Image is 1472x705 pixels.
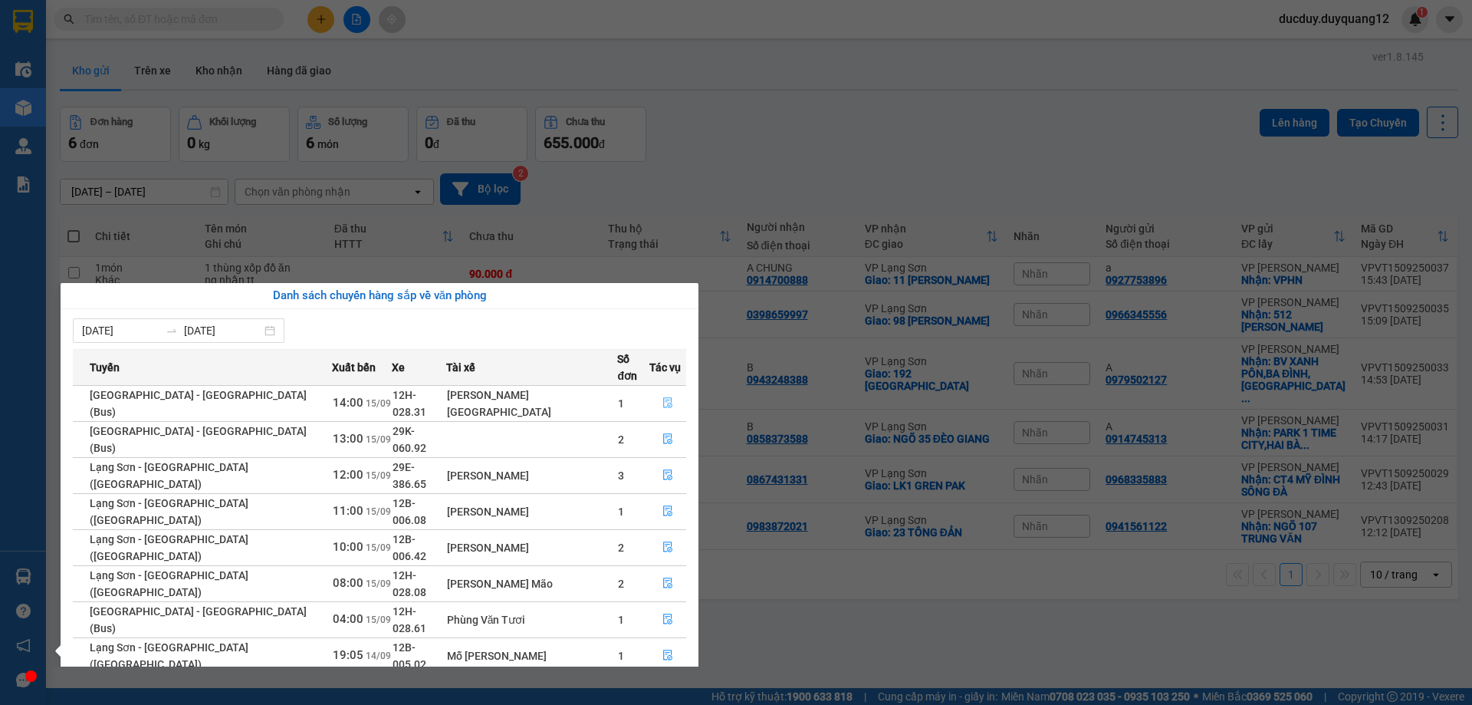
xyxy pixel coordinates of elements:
[650,499,685,524] button: file-done
[446,359,475,376] span: Tài xế
[184,322,261,339] input: Đến ngày
[662,506,673,518] span: file-done
[90,533,248,562] span: Lạng Sơn - [GEOGRAPHIC_DATA] ([GEOGRAPHIC_DATA])
[333,468,363,482] span: 12:00
[90,389,307,418] span: [GEOGRAPHIC_DATA] - [GEOGRAPHIC_DATA] (Bus)
[447,611,617,628] div: Phùng Văn Tươi
[618,614,624,626] span: 1
[73,287,686,305] div: Danh sách chuyến hàng sắp về văn phòng
[166,324,178,337] span: swap-right
[90,605,307,634] span: [GEOGRAPHIC_DATA] - [GEOGRAPHIC_DATA] (Bus)
[366,434,391,445] span: 15/09
[392,359,405,376] span: Xe
[366,614,391,625] span: 15/09
[662,433,673,446] span: file-done
[393,497,426,526] span: 12B-006.08
[650,427,685,452] button: file-done
[393,461,426,490] span: 29E-386.65
[393,569,426,598] span: 12H-028.08
[650,535,685,560] button: file-done
[332,359,376,376] span: Xuất bến
[662,614,673,626] span: file-done
[366,542,391,553] span: 15/09
[393,425,426,454] span: 29K-060.92
[447,575,617,592] div: [PERSON_NAME] Mão
[366,651,391,661] span: 14/09
[90,569,248,598] span: Lạng Sơn - [GEOGRAPHIC_DATA] ([GEOGRAPHIC_DATA])
[447,387,617,420] div: [PERSON_NAME][GEOGRAPHIC_DATA]
[166,324,178,337] span: to
[393,605,426,634] span: 12H-028.61
[366,470,391,481] span: 15/09
[90,641,248,670] span: Lạng Sơn - [GEOGRAPHIC_DATA] ([GEOGRAPHIC_DATA])
[618,542,624,554] span: 2
[447,539,617,556] div: [PERSON_NAME]
[650,463,685,488] button: file-done
[447,467,617,484] div: [PERSON_NAME]
[650,608,685,632] button: file-done
[618,578,624,590] span: 2
[618,650,624,662] span: 1
[333,612,363,626] span: 04:00
[662,650,673,662] span: file-done
[333,648,363,662] span: 19:05
[393,533,426,562] span: 12B-006.42
[618,506,624,518] span: 1
[333,540,363,554] span: 10:00
[393,641,426,670] span: 12B-005.02
[662,397,673,410] span: file-done
[649,359,681,376] span: Tác vụ
[650,572,685,596] button: file-done
[650,391,685,416] button: file-done
[82,322,159,339] input: Từ ngày
[618,397,624,410] span: 1
[662,578,673,590] span: file-done
[366,578,391,589] span: 15/09
[366,398,391,409] span: 15/09
[447,503,617,520] div: [PERSON_NAME]
[90,359,120,376] span: Tuyến
[333,504,363,518] span: 11:00
[333,432,363,446] span: 13:00
[662,469,673,482] span: file-done
[333,396,363,410] span: 14:00
[90,461,248,490] span: Lạng Sơn - [GEOGRAPHIC_DATA] ([GEOGRAPHIC_DATA])
[650,644,685,668] button: file-done
[618,469,624,482] span: 3
[333,576,363,590] span: 08:00
[90,497,248,526] span: Lạng Sơn - [GEOGRAPHIC_DATA] ([GEOGRAPHIC_DATA])
[617,351,649,384] span: Số đơn
[618,433,624,446] span: 2
[447,647,617,664] div: Mỗ [PERSON_NAME]
[90,425,307,454] span: [GEOGRAPHIC_DATA] - [GEOGRAPHIC_DATA] (Bus)
[662,542,673,554] span: file-done
[366,506,391,517] span: 15/09
[393,389,426,418] span: 12H-028.31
